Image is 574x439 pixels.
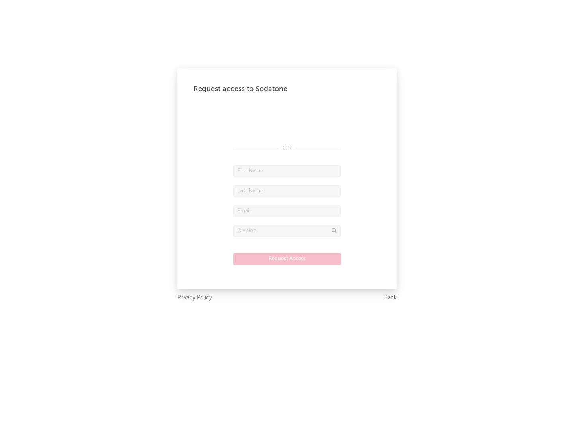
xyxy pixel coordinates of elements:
a: Privacy Policy [177,293,212,303]
div: Request access to Sodatone [193,84,381,94]
input: First Name [233,165,341,177]
div: OR [233,144,341,153]
button: Request Access [233,253,341,265]
input: Division [233,225,341,237]
input: Email [233,205,341,217]
a: Back [384,293,397,303]
input: Last Name [233,185,341,197]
